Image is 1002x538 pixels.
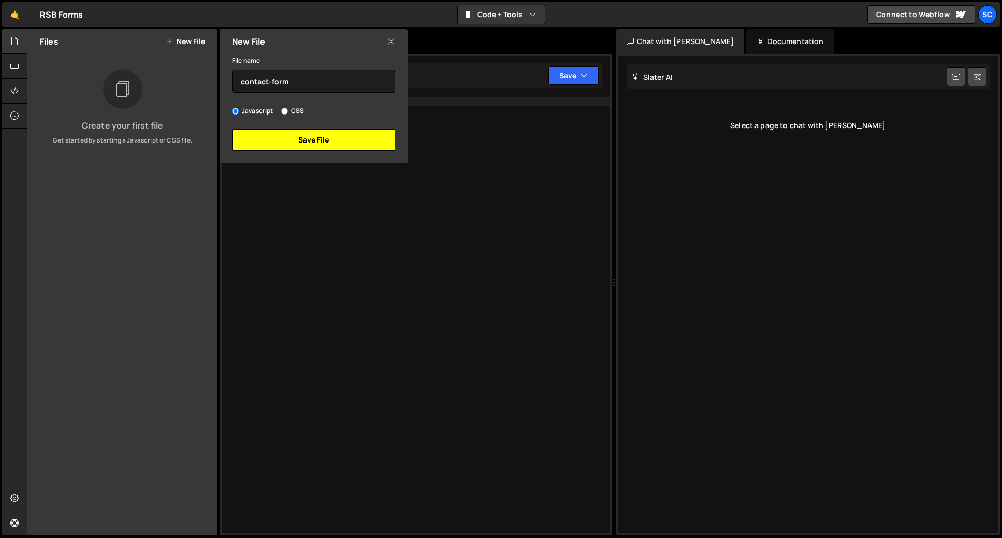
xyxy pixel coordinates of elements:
a: Connect to Webflow [867,5,975,24]
input: Javascript [232,108,239,115]
h3: Create your first file [36,121,209,130]
input: CSS [281,108,288,115]
h2: Slater AI [632,72,673,82]
label: CSS [281,106,304,116]
label: File name [232,55,260,66]
input: Name [232,70,395,93]
h2: Files [40,36,59,47]
p: Get started by starting a Javascript or CSS file. [36,136,209,145]
div: Documentation [746,29,834,54]
a: Sc [978,5,997,24]
div: RSB Forms [40,8,83,21]
button: Save [548,66,599,85]
label: Javascript [232,106,273,116]
div: Select a page to chat with [PERSON_NAME] [627,105,990,146]
button: Code + Tools [458,5,545,24]
button: New File [166,37,205,46]
div: Chat with [PERSON_NAME] [616,29,745,54]
a: 🤙 [2,2,27,27]
h2: New File [232,36,265,47]
button: Save File [232,129,395,151]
